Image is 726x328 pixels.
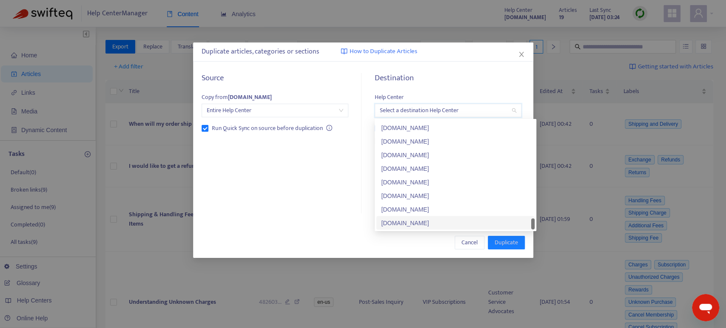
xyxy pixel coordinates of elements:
span: info-circle [326,125,332,131]
div: [DOMAIN_NAME] [382,150,530,159]
div: stuffypal.zendesk.com [376,121,535,134]
div: moonlightmaven.zendesk.com [376,134,535,148]
div: [DOMAIN_NAME] [382,218,530,227]
div: [DOMAIN_NAME] [382,164,530,173]
strong: [DOMAIN_NAME] [228,92,272,102]
span: Copy from [202,92,272,102]
div: [DOMAIN_NAME] [382,123,530,132]
h5: Destination [375,74,521,83]
div: crusademen.zendesk.com [376,189,535,202]
button: Close [517,50,526,59]
a: How to Duplicate Articles [341,47,417,57]
span: close [518,51,525,58]
span: Cancel [461,238,478,247]
span: Run Quick Sync on source before duplication [208,124,326,133]
div: [DOMAIN_NAME] [382,191,530,200]
button: Cancel [455,236,484,249]
h5: Source [202,74,348,83]
img: image-link [341,48,347,55]
span: Help Center [375,92,404,102]
button: Duplicate [488,236,525,249]
div: [DOMAIN_NAME] [382,204,530,214]
span: Entire Help Center [207,104,343,117]
div: mantropolitan.zendesk.com [376,148,535,161]
iframe: Button to launch messaging window [692,294,719,321]
div: [DOMAIN_NAME] [382,177,530,187]
div: passionfur.zendesk.com [376,161,535,175]
div: Duplicate articles, categories or sections [202,47,525,57]
div: broattire.zendesk.com [376,216,535,229]
span: How to Duplicate Articles [350,47,417,57]
div: sugarsew.zendesk.com [376,175,535,189]
div: [DOMAIN_NAME] [382,136,530,146]
div: dressbear.zendesk.com [376,202,535,216]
